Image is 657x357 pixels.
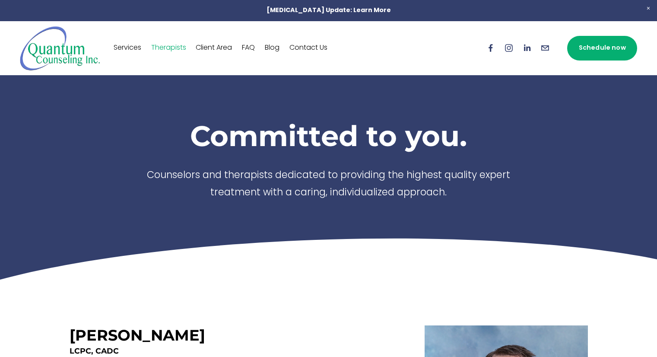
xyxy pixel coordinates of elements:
[134,118,523,153] h1: Committed to you.
[196,41,232,55] a: Client Area
[486,43,495,53] a: Facebook
[114,41,141,55] a: Services
[567,36,637,61] a: Schedule now
[134,167,523,202] p: Counselors and therapists dedicated to providing the highest quality expert treatment with a cari...
[265,41,279,55] a: Blog
[540,43,550,53] a: info@quantumcounselinginc.com
[70,346,388,357] h4: LCPC, CADC
[70,326,205,344] h3: [PERSON_NAME]
[504,43,514,53] a: Instagram
[151,41,186,55] a: Therapists
[242,41,255,55] a: FAQ
[522,43,532,53] a: LinkedIn
[20,25,101,71] img: Quantum Counseling Inc. | Change starts here.
[289,41,327,55] a: Contact Us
